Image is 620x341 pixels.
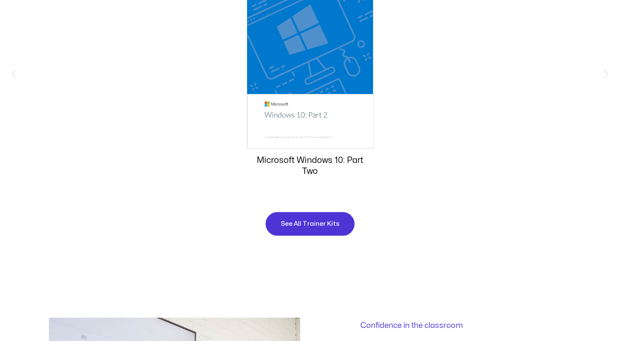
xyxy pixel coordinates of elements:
[601,69,612,79] div: Next
[257,156,363,175] a: Microsoft Windows 10: Part Two
[360,322,531,329] p: Confidence in the classroom
[8,69,19,79] div: Previous
[265,211,355,236] a: See All Trainer Kits
[281,219,339,229] span: See All Trainer Kits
